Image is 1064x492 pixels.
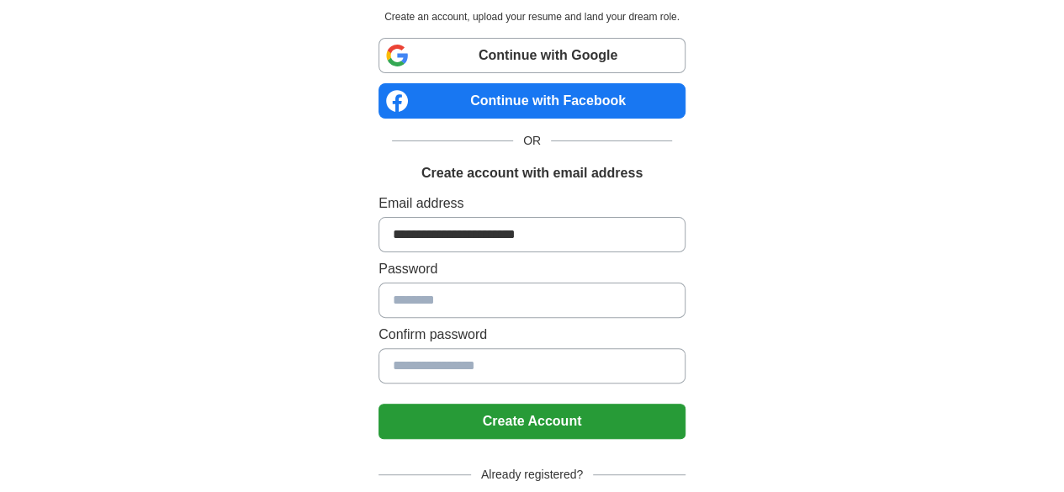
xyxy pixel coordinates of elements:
[421,163,643,183] h1: Create account with email address
[378,259,686,279] label: Password
[382,9,682,24] p: Create an account, upload your resume and land your dream role.
[378,38,686,73] a: Continue with Google
[378,404,686,439] button: Create Account
[378,83,686,119] a: Continue with Facebook
[513,132,551,150] span: OR
[378,325,686,345] label: Confirm password
[378,193,686,214] label: Email address
[471,466,593,484] span: Already registered?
